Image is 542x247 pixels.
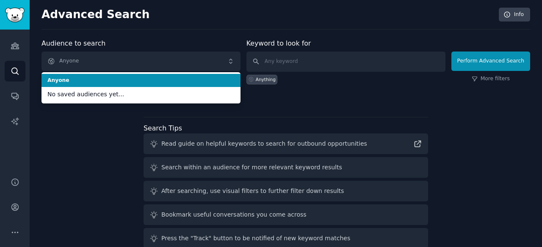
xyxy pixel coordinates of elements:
div: Anything [256,76,276,82]
a: Info [499,8,530,22]
label: Keyword to look for [246,39,311,47]
span: Anyone [47,77,235,84]
div: Read guide on helpful keywords to search for outbound opportunities [161,139,367,148]
input: Any keyword [246,52,445,72]
span: No saved audiences yet... [47,90,235,99]
label: Search Tips [144,124,182,132]
label: Audience to search [41,39,105,47]
ul: Anyone [41,72,241,103]
h2: Advanced Search [41,8,494,22]
a: More filters [472,75,510,83]
div: After searching, use visual filters to further filter down results [161,187,344,195]
button: Perform Advanced Search [451,52,530,71]
div: Bookmark useful conversations you come across [161,210,307,219]
button: Anyone [41,52,241,71]
div: Press the "Track" button to be notified of new keyword matches [161,234,350,243]
img: GummySearch logo [5,8,25,22]
div: Search within an audience for more relevant keyword results [161,163,342,172]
